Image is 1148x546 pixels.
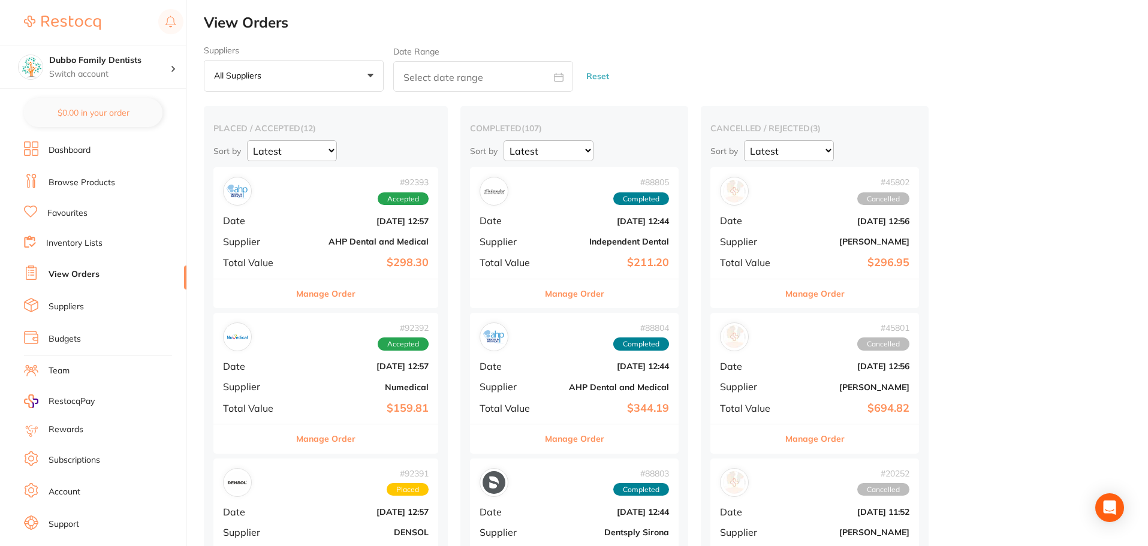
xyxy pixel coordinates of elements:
span: Total Value [480,403,540,414]
b: $211.20 [549,257,669,269]
button: $0.00 in your order [24,98,162,127]
b: [DATE] 12:57 [298,507,429,517]
b: [DATE] 12:57 [298,216,429,226]
h2: cancelled / rejected ( 3 ) [710,123,919,134]
span: # 88803 [613,469,669,478]
span: Completed [613,483,669,496]
b: $298.30 [298,257,429,269]
a: View Orders [49,269,100,280]
b: [PERSON_NAME] [790,527,909,537]
h2: completed ( 107 ) [470,123,679,134]
span: Total Value [720,257,780,268]
span: Supplier [720,381,780,392]
a: Inventory Lists [46,237,103,249]
span: # 45802 [857,177,909,187]
div: AHP Dental and Medical#92393AcceptedDate[DATE] 12:57SupplierAHP Dental and MedicalTotal Value$298... [213,167,438,308]
a: Restocq Logo [24,9,101,37]
span: Supplier [720,527,780,538]
span: RestocqPay [49,396,95,408]
img: Independent Dental [483,180,505,203]
span: Completed [613,337,669,351]
button: Manage Order [296,279,355,308]
a: Team [49,365,70,377]
label: Date Range [393,47,439,56]
a: Browse Products [49,177,115,189]
b: [PERSON_NAME] [790,382,909,392]
span: # 88804 [613,323,669,333]
a: Rewards [49,424,83,436]
b: [DATE] 12:57 [298,361,429,371]
img: Restocq Logo [24,16,101,30]
img: AHP Dental and Medical [226,180,249,203]
span: Date [720,361,780,372]
span: Accepted [378,337,429,351]
span: Date [480,506,540,517]
input: Select date range [393,61,573,92]
span: Date [223,506,288,517]
b: [DATE] 12:44 [549,507,669,517]
button: Manage Order [545,279,604,308]
button: All suppliers [204,60,384,92]
p: Sort by [470,146,498,156]
h2: View Orders [204,14,1148,31]
span: Supplier [223,527,288,538]
span: Date [223,215,288,226]
span: Supplier [480,236,540,247]
b: Numedical [298,382,429,392]
p: Switch account [49,68,170,80]
button: Manage Order [545,424,604,453]
span: Supplier [720,236,780,247]
span: Supplier [480,381,540,392]
span: Date [223,361,288,372]
b: $159.81 [298,402,429,415]
span: Date [720,506,780,517]
span: Total Value [720,403,780,414]
div: Open Intercom Messenger [1095,493,1124,522]
img: RestocqPay [24,394,38,408]
span: Total Value [223,403,288,414]
a: Favourites [47,207,88,219]
img: DENSOL [226,471,249,494]
span: Supplier [223,236,288,247]
h4: Dubbo Family Dentists [49,55,170,67]
span: # 92392 [378,323,429,333]
button: Manage Order [785,424,845,453]
label: Suppliers [204,46,384,55]
span: Total Value [480,257,540,268]
b: [DATE] 12:44 [549,216,669,226]
a: RestocqPay [24,394,95,408]
b: DENSOL [298,527,429,537]
span: Completed [613,192,669,206]
span: Date [720,215,780,226]
div: Numedical#92392AcceptedDate[DATE] 12:57SupplierNumedicalTotal Value$159.81Manage Order [213,313,438,454]
b: [DATE] 12:56 [790,216,909,226]
b: $296.95 [790,257,909,269]
span: Supplier [223,381,288,392]
img: AHP Dental and Medical [483,325,505,348]
span: # 20252 [857,469,909,478]
span: # 92393 [378,177,429,187]
b: $344.19 [549,402,669,415]
a: Budgets [49,333,81,345]
b: [PERSON_NAME] [790,237,909,246]
span: Supplier [480,527,540,538]
b: [DATE] 11:52 [790,507,909,517]
span: # 92391 [387,469,429,478]
a: Account [49,486,80,498]
b: AHP Dental and Medical [298,237,429,246]
b: [DATE] 12:44 [549,361,669,371]
span: Total Value [223,257,288,268]
b: Independent Dental [549,237,669,246]
a: Support [49,518,79,530]
button: Manage Order [296,424,355,453]
a: Dashboard [49,144,91,156]
b: AHP Dental and Medical [549,382,669,392]
a: Suppliers [49,301,84,313]
p: Sort by [710,146,738,156]
span: # 45801 [857,323,909,333]
span: Date [480,215,540,226]
a: Subscriptions [49,454,100,466]
span: Cancelled [857,337,909,351]
p: Sort by [213,146,241,156]
img: Henry Schein Halas [723,325,746,348]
